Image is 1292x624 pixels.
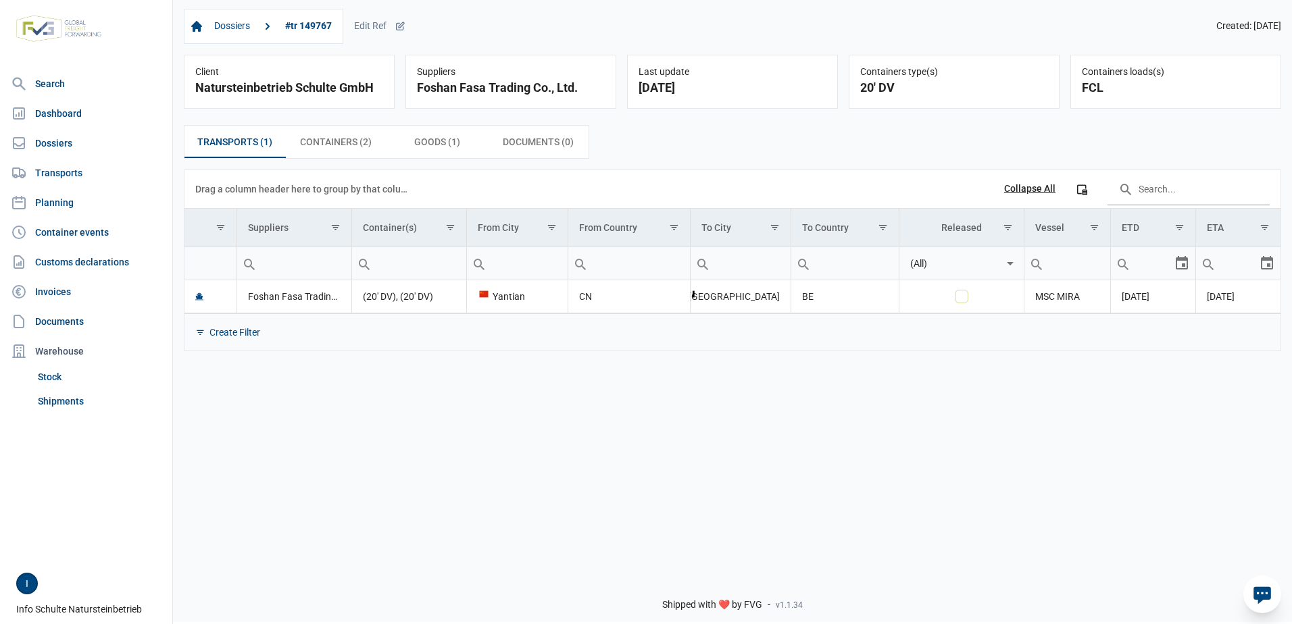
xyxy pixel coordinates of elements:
a: Planning [5,189,167,216]
span: Show filter options for column 'Released' [1003,222,1013,232]
div: Search box [568,247,593,280]
td: Filter cell [690,246,791,280]
img: FVG - Global freight forwarding [11,10,107,47]
div: ETD [1122,222,1139,233]
span: Transports (1) [197,134,272,150]
div: Released [941,222,982,233]
span: [DATE] [1122,291,1149,302]
td: Column From City [466,209,568,247]
div: Last update [639,66,826,78]
td: Column Suppliers [237,209,351,247]
td: Filter cell [1110,246,1195,280]
div: FCL [1082,78,1270,97]
div: Data grid with 1 rows and 11 columns [184,170,1281,350]
input: Filter cell [352,247,466,280]
div: Suppliers [248,222,289,233]
div: Info Schulte Natursteinbetrieb [16,573,164,616]
div: Select [1002,247,1018,280]
span: Show filter options for column 'Suppliers' [330,222,341,232]
td: Column Released [899,209,1024,247]
div: Search box [352,247,376,280]
td: Column Container(s) [351,209,466,247]
div: Search box [467,247,491,280]
span: Containers (2) [300,134,372,150]
td: Filter cell [237,246,351,280]
span: Show filter options for column 'To Country' [878,222,888,232]
a: Dashboard [5,100,167,127]
span: Documents (0) [503,134,574,150]
span: Shipped with ❤️ by FVG [662,599,762,611]
a: Invoices [5,278,167,305]
td: (20' DV), (20' DV) [351,280,466,313]
td: Column Vessel [1024,209,1110,247]
div: From City [478,222,519,233]
td: Filter cell [568,246,691,280]
div: Select [1174,247,1190,280]
a: Stock [32,365,167,389]
td: Filter cell [1195,246,1281,280]
div: ETA [1207,222,1224,233]
a: Documents [5,308,167,335]
td: Column To Country [791,209,899,247]
input: Filter cell [691,247,791,280]
input: Filter cell [899,247,1002,280]
div: Foshan Fasa Trading Co., Ltd. [417,78,605,97]
div: Select [1259,247,1275,280]
input: Filter cell [467,247,568,280]
div: Search box [691,247,715,280]
td: MSC MIRA [1024,280,1110,313]
div: Client [195,66,383,78]
button: I [16,573,38,594]
input: Filter cell [1196,247,1259,280]
td: Filter cell [351,246,466,280]
a: Dossiers [5,130,167,157]
a: Customs declarations [5,249,167,276]
input: Search in the data grid [1108,173,1270,205]
a: Dossiers [209,15,255,38]
td: Filter cell [791,246,899,280]
div: Data grid toolbar [195,170,1270,208]
a: #tr 149767 [280,15,337,38]
input: Filter cell [184,247,237,280]
div: [GEOGRAPHIC_DATA] [701,290,780,303]
a: Container events [5,219,167,246]
td: Column [184,209,237,247]
td: CN [568,280,691,313]
div: Suppliers [417,66,605,78]
input: Filter cell [568,247,690,280]
span: Show filter options for column 'ETA' [1260,222,1270,232]
span: - [768,599,770,611]
div: To Country [802,222,849,233]
div: Vessel [1035,222,1064,233]
div: 20' DV [860,78,1048,97]
span: Show filter options for column 'To City' [770,222,780,232]
td: Foshan Fasa Trading Co., Ltd. [237,280,351,313]
div: Search box [1196,247,1220,280]
a: Transports [5,159,167,186]
span: Created: [DATE] [1216,20,1281,32]
td: BE [791,280,899,313]
div: Collapse All [1004,183,1055,195]
div: [DATE] [639,78,826,97]
div: To City [701,222,731,233]
input: Filter cell [1024,247,1110,280]
div: Containers type(s) [860,66,1048,78]
input: Filter cell [237,247,351,280]
td: Column ETA [1195,209,1281,247]
span: Show filter options for column '' [216,222,226,232]
div: Container(s) [363,222,417,233]
div: Warehouse [5,338,167,365]
div: Column Chooser [1070,177,1094,201]
span: Show filter options for column 'From City' [547,222,557,232]
div: Create Filter [209,326,260,338]
div: Natursteinbetrieb Schulte GmbH [195,78,383,97]
div: Drag a column header here to group by that column [195,178,412,200]
span: Show filter options for column 'From Country' [669,222,679,232]
span: Goods (1) [414,134,460,150]
div: Yantian [478,290,557,303]
span: v1.1.34 [776,600,803,610]
td: Column ETD [1110,209,1195,247]
span: Show filter options for column 'Vessel' [1089,222,1099,232]
span: [DATE] [1207,291,1235,302]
